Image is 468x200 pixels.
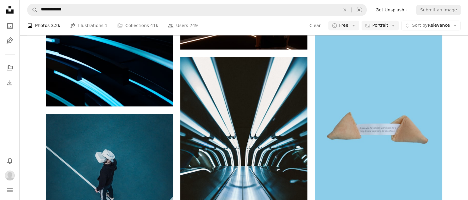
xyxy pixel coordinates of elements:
a: Get Unsplash+ [372,5,411,15]
a: Home — Unsplash [4,4,16,17]
span: Portrait [372,23,388,29]
button: Notifications [4,155,16,167]
button: Menu [4,184,16,196]
button: Free [328,21,359,31]
span: Sort by [412,23,427,28]
form: Find visuals sitewide [27,4,367,16]
a: Users 749 [168,16,198,36]
a: Illustrations [4,34,16,47]
button: Profile [4,169,16,182]
button: Clear [309,21,321,31]
span: 749 [190,22,198,29]
span: 41k [150,22,158,29]
a: Illustrations 1 [70,16,107,36]
a: Collections [4,62,16,74]
span: 1 [105,22,108,29]
a: Photos [4,20,16,32]
button: Portrait [362,21,399,31]
a: Collections 41k [117,16,158,36]
button: Sort byRelevance [401,21,461,31]
span: Free [339,23,348,29]
span: Relevance [412,23,450,29]
button: Search Unsplash [27,4,38,16]
a: Download History [4,76,16,89]
a: fortune cookie [315,112,442,118]
a: a very long metal walkway in a building [180,149,307,155]
img: Avatar of user Rafael Tapia [5,171,15,180]
button: Visual search [352,4,366,16]
button: Clear [338,4,351,16]
button: Submit an image [416,5,461,15]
